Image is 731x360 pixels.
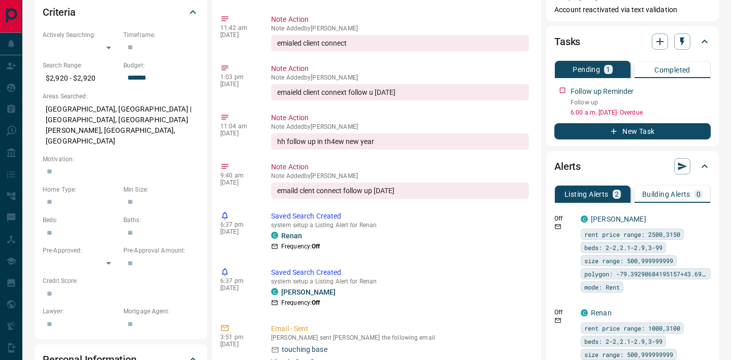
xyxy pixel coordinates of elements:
p: system setup a Listing Alert for Renan [271,222,529,229]
p: 3:51 pm [220,334,256,341]
strong: Off [312,299,320,306]
div: hh follow up in th4ew new year [271,133,529,150]
div: condos.ca [271,232,278,239]
div: Alerts [554,154,711,178]
p: Timeframe: [123,30,199,40]
p: Note Added by [PERSON_NAME] [271,123,529,130]
p: Mortgage Agent: [123,307,199,316]
a: [PERSON_NAME] [591,215,646,223]
p: Follow up Reminder [571,86,634,97]
div: condos.ca [581,309,588,316]
p: Note Action [271,162,529,172]
p: system setup a Listing Alert for Renan [271,278,529,285]
div: condos.ca [271,288,278,295]
span: mode: Rent [584,282,620,292]
p: 6:37 pm [220,277,256,284]
h2: Tasks [554,33,580,50]
p: Off [554,214,575,223]
p: 9:40 am [220,172,256,179]
p: Note Added by [PERSON_NAME] [271,74,529,81]
h2: Alerts [554,158,581,174]
p: Note Action [271,63,529,74]
a: Renan [591,309,612,317]
p: 1:03 pm [220,74,256,81]
p: Budget: [123,61,199,70]
p: Actively Searching: [43,30,118,40]
span: size range: 500,999999999 [584,256,673,266]
p: Frequency: [281,242,320,251]
h2: Criteria [43,4,76,20]
p: touching base [282,344,327,355]
p: [DATE] [220,130,256,137]
p: [DATE] [220,31,256,39]
p: Off [554,308,575,317]
p: Credit Score: [43,276,199,285]
p: [DATE] [220,81,256,88]
a: Renan [281,232,302,240]
button: New Task [554,123,711,139]
p: 6:00 a.m. [DATE] - Overdue [571,108,711,117]
div: emaild clent connect follow up [DATE] [271,183,529,199]
p: Completed [654,66,690,74]
div: emialed client connect [271,35,529,51]
p: 11:04 am [220,123,256,130]
p: Follow up [571,98,711,107]
p: Pending [573,66,600,73]
p: Lawyer: [43,307,118,316]
svg: Email [554,317,561,324]
p: Baths: [123,215,199,225]
span: beds: 2-2,2.1-2.9,3-99 [584,242,662,253]
p: 11:42 am [220,24,256,31]
p: 2 [615,191,619,198]
p: [DATE] [220,228,256,235]
span: rent price range: 2500,3150 [584,229,680,239]
p: Email - Sent [271,323,529,334]
p: $2,920 - $2,920 [43,70,118,87]
strong: Off [312,243,320,250]
p: Note Added by [PERSON_NAME] [271,172,529,179]
p: Areas Searched: [43,92,199,101]
p: [DATE] [220,284,256,292]
p: Note Added by [PERSON_NAME] [271,25,529,32]
p: Pre-Approved: [43,246,118,255]
p: 6:37 pm [220,221,256,228]
p: Account reactivated via text validation [554,5,711,15]
p: [GEOGRAPHIC_DATA], [GEOGRAPHIC_DATA] | [GEOGRAPHIC_DATA], [GEOGRAPHIC_DATA][PERSON_NAME], [GEOGRA... [43,101,199,150]
a: [PERSON_NAME] [281,288,336,296]
p: [DATE] [220,341,256,348]
span: polygon: -79.39290684195157+43.698766504099126,-79.40955799551602+43.69901471976332,-79.407755551... [584,269,707,279]
p: 1 [606,66,610,73]
p: Min Size: [123,185,199,194]
p: Saved Search Created [271,267,529,278]
span: beds: 2-2,2.1-2.9,3-99 [584,336,662,346]
p: Saved Search Created [271,211,529,222]
p: Motivation: [43,155,199,164]
p: [PERSON_NAME] sent [PERSON_NAME] the following email [271,334,529,341]
p: Beds: [43,215,118,225]
p: 0 [696,191,701,198]
p: Home Type: [43,185,118,194]
p: Frequency: [281,298,320,307]
span: size range: 500,999999999 [584,349,673,359]
p: Search Range: [43,61,118,70]
p: [DATE] [220,179,256,186]
p: Pre-Approval Amount: [123,246,199,255]
p: Note Action [271,113,529,123]
svg: Email [554,223,561,230]
div: emaield client connext follow u [DATE] [271,84,529,100]
p: Building Alerts [642,191,690,198]
div: condos.ca [581,215,588,223]
p: Listing Alerts [564,191,609,198]
p: Note Action [271,14,529,25]
div: Tasks [554,29,711,54]
span: rent price range: 1000,3100 [584,323,680,333]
